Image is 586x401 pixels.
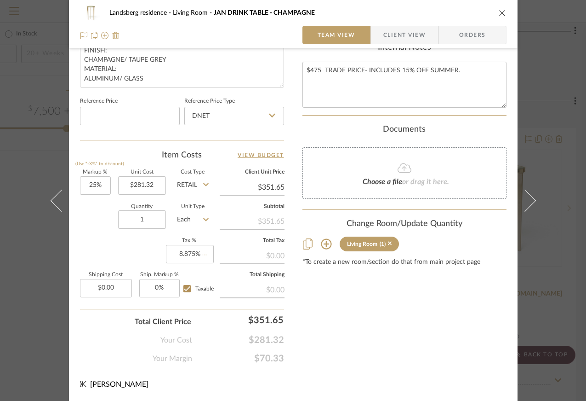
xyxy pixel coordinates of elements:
[220,212,284,229] div: $351.65
[80,273,132,277] label: Shipping Cost
[173,170,212,174] label: Cost Type
[109,10,173,16] span: Landsberg residence
[195,286,214,291] span: Taxable
[220,170,284,174] label: Client Unit Price
[220,247,284,263] div: $0.00
[347,241,377,247] div: Living Room
[173,10,214,16] span: Living Room
[153,353,192,364] span: Your Margin
[139,273,180,277] label: Ship. Markup %
[173,204,212,209] label: Unit Type
[402,178,449,186] span: or drag it here.
[318,26,355,44] span: Team View
[302,219,506,229] div: Change Room/Update Quantity
[118,204,166,209] label: Quantity
[166,238,212,243] label: Tax %
[80,99,118,104] label: Reference Price
[380,241,386,247] div: (1)
[196,311,288,329] div: $351.65
[302,259,506,266] div: *To create a new room/section do that from main project page
[220,204,284,209] label: Subtotal
[220,281,284,297] div: $0.00
[220,238,284,243] label: Total Tax
[184,99,235,104] label: Reference Price Type
[383,26,426,44] span: Client View
[80,4,102,22] img: 0ace7685-f600-424a-92c1-e02c48a77673_48x40.jpg
[90,381,148,388] span: [PERSON_NAME]
[192,353,284,364] span: $70.33
[192,335,284,346] span: $281.32
[112,32,119,39] img: Remove from project
[135,316,191,327] span: Total Client Price
[118,170,166,174] label: Unit Cost
[363,178,402,186] span: Choose a file
[302,125,506,135] div: Documents
[238,150,284,161] a: View Budget
[449,26,496,44] span: Orders
[160,335,192,346] span: Your Cost
[80,150,284,161] div: Item Costs
[214,10,315,16] span: JAN DRINK TABLE - CHAMPAGNE
[220,273,284,277] label: Total Shipping
[498,9,506,17] button: close
[80,170,111,174] label: Markup %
